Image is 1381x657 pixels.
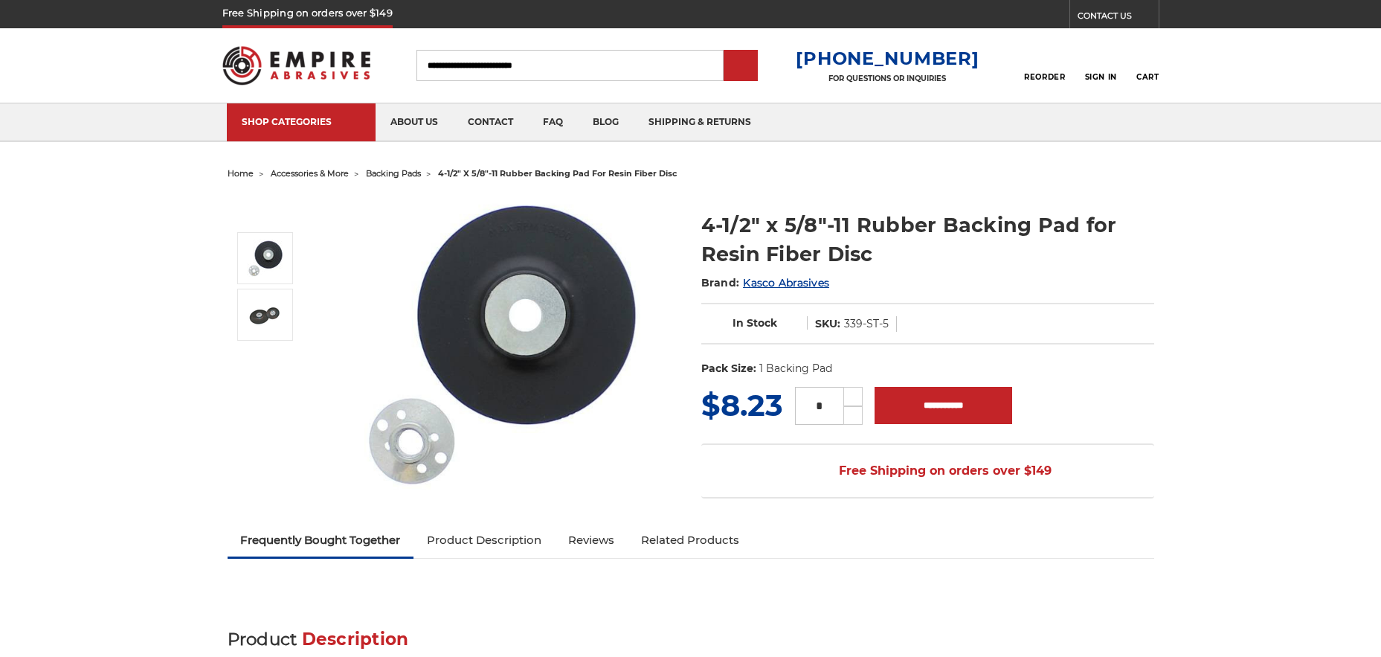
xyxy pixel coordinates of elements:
[743,276,829,289] a: Kasco Abrasives
[413,524,555,557] a: Product Description
[555,524,628,557] a: Reviews
[701,276,740,289] span: Brand:
[796,74,979,83] p: FOR QUESTIONS OR INQUIRIES
[1085,72,1117,82] span: Sign In
[733,316,777,330] span: In Stock
[759,361,832,376] dd: 1 Backing Pad
[302,629,409,650] span: Description
[366,168,421,179] a: backing pads
[844,316,889,332] dd: 339-ST-5
[628,524,753,557] a: Related Products
[634,103,766,141] a: shipping & returns
[528,103,578,141] a: faq
[247,240,284,277] img: 4-1/2" Resin Fiber Disc Backing Pad Flexible Rubber
[1136,72,1159,82] span: Cart
[701,387,783,423] span: $8.23
[803,456,1052,486] span: Free Shipping on orders over $149
[355,195,652,493] img: 4-1/2" Resin Fiber Disc Backing Pad Flexible Rubber
[438,168,677,179] span: 4-1/2" x 5/8"-11 rubber backing pad for resin fiber disc
[1136,49,1159,82] a: Cart
[453,103,528,141] a: contact
[815,316,840,332] dt: SKU:
[228,168,254,179] a: home
[796,48,979,69] a: [PHONE_NUMBER]
[376,103,453,141] a: about us
[1024,49,1065,81] a: Reorder
[1078,7,1159,28] a: CONTACT US
[227,103,376,141] a: SHOP CATEGORIES
[701,361,756,376] dt: Pack Size:
[242,116,361,127] div: SHOP CATEGORIES
[247,296,284,333] img: 4.5 Inch Rubber Resin Fibre Disc Back Pad
[228,629,297,650] span: Product
[701,211,1154,269] h1: 4-1/2" x 5/8"-11 Rubber Backing Pad for Resin Fiber Disc
[578,103,634,141] a: blog
[271,168,349,179] a: accessories & more
[222,36,371,94] img: Empire Abrasives
[1024,72,1065,82] span: Reorder
[228,524,414,557] a: Frequently Bought Together
[726,51,756,81] input: Submit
